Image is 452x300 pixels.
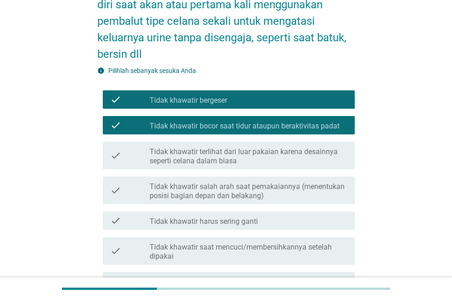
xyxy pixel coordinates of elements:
i: check [110,180,121,200]
i: check [110,120,121,131]
i: check [110,145,121,166]
i: check [110,215,121,226]
label: Tidak khawatir saat mencuci/membersihkannya setelah dipakai [150,243,347,261]
label: Pilihlah sebanyak sesuka Anda [108,67,196,74]
label: Tidak khawatir bocor saat tidur ataupun beraktivitas padat [150,122,340,131]
i: check [110,241,121,261]
label: Tidak khawatir terlihat dari luar pakaian karena desainnya seperti celana dalam biasa [150,147,347,166]
i: check [110,276,121,296]
label: Tidak khawatir harus sering ganti [150,217,258,226]
label: Tidak khawatir bergeser [150,96,227,105]
i: info [97,67,105,74]
i: check [110,94,121,105]
label: Tidak khawatir salah arah saat pemakaiannya (menentukan posisi bagian depan dan belakang) [150,182,347,200]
